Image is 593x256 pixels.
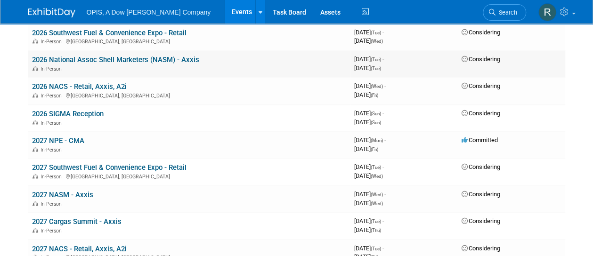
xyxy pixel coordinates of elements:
[384,82,386,89] span: -
[32,191,93,199] a: 2027 NASM - Axxis
[32,66,38,71] img: In-Person Event
[32,245,127,253] a: 2027 NACS - Retail, Axxis, A2i
[462,191,500,198] span: Considering
[41,228,65,234] span: In-Person
[354,145,378,152] span: [DATE]
[32,120,38,125] img: In-Person Event
[462,163,500,170] span: Considering
[371,39,383,44] span: (Wed)
[32,228,38,232] img: In-Person Event
[382,245,384,252] span: -
[32,147,38,152] img: In-Person Event
[382,56,384,63] span: -
[462,56,500,63] span: Considering
[28,8,75,17] img: ExhibitDay
[41,93,65,99] span: In-Person
[371,66,381,71] span: (Tue)
[371,246,381,251] span: (Tue)
[371,93,378,98] span: (Fri)
[354,136,386,144] span: [DATE]
[354,37,383,44] span: [DATE]
[32,217,122,226] a: 2027 Cargas Summit - Axxis
[462,82,500,89] span: Considering
[41,66,65,72] span: In-Person
[41,147,65,153] span: In-Person
[483,4,526,21] a: Search
[354,245,384,252] span: [DATE]
[354,163,384,170] span: [DATE]
[32,174,38,178] img: In-Person Event
[371,201,383,206] span: (Wed)
[354,56,384,63] span: [DATE]
[382,163,384,170] span: -
[462,245,500,252] span: Considering
[371,192,383,197] span: (Wed)
[354,226,381,233] span: [DATE]
[41,201,65,207] span: In-Person
[32,39,38,43] img: In-Person Event
[382,217,384,224] span: -
[371,30,381,35] span: (Tue)
[371,147,378,152] span: (Fri)
[371,111,381,116] span: (Sun)
[384,191,386,198] span: -
[371,219,381,224] span: (Tue)
[462,136,498,144] span: Committed
[371,165,381,170] span: (Tue)
[41,174,65,180] span: In-Person
[371,228,381,233] span: (Thu)
[371,120,381,125] span: (Sun)
[32,93,38,97] img: In-Person Event
[32,110,104,118] a: 2026 SIGMA Reception
[32,82,127,91] a: 2026 NACS - Retail, Axxis, A2i
[354,29,384,36] span: [DATE]
[32,37,347,45] div: [GEOGRAPHIC_DATA], [GEOGRAPHIC_DATA]
[354,91,378,98] span: [DATE]
[371,138,383,143] span: (Mon)
[354,217,384,224] span: [DATE]
[384,136,386,144] span: -
[32,136,84,145] a: 2027 NPE - CMA
[538,3,556,21] img: Renee Ortner
[354,119,381,126] span: [DATE]
[354,191,386,198] span: [DATE]
[41,120,65,126] span: In-Person
[371,174,383,179] span: (Wed)
[32,201,38,206] img: In-Person Event
[354,172,383,179] span: [DATE]
[354,110,384,117] span: [DATE]
[371,57,381,62] span: (Tue)
[462,110,500,117] span: Considering
[496,9,517,16] span: Search
[354,82,386,89] span: [DATE]
[41,39,65,45] span: In-Person
[87,8,211,16] span: OPIS, A Dow [PERSON_NAME] Company
[382,110,384,117] span: -
[32,172,347,180] div: [GEOGRAPHIC_DATA], [GEOGRAPHIC_DATA]
[354,200,383,207] span: [DATE]
[462,29,500,36] span: Considering
[382,29,384,36] span: -
[32,91,347,99] div: [GEOGRAPHIC_DATA], [GEOGRAPHIC_DATA]
[32,29,187,37] a: 2026 Southwest Fuel & Convenience Expo - Retail
[462,217,500,224] span: Considering
[32,163,187,172] a: 2027 Southwest Fuel & Convenience Expo - Retail
[32,56,199,64] a: 2026 National Assoc Shell Marketers (NASM) - Axxis
[354,64,381,72] span: [DATE]
[371,84,383,89] span: (Wed)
